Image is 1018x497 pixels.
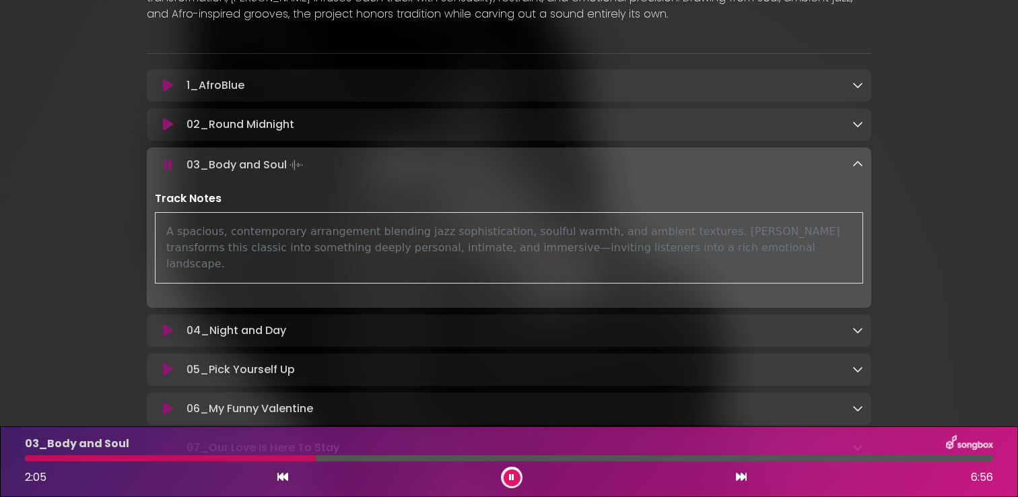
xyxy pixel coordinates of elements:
p: 06_My Funny Valentine [186,401,313,417]
p: 03_Body and Soul [186,156,306,174]
div: A spacious, contemporary arrangement blending jazz sophistication, soulful warmth, and ambient te... [155,212,863,284]
p: Track Notes [155,191,863,207]
p: 02_Round Midnight [186,117,294,133]
p: 1_AfroBlue [186,77,244,94]
p: 04_Night and Day [186,323,286,339]
img: songbox-logo-white.png [946,435,993,453]
p: 03_Body and Soul [25,436,129,452]
img: waveform4.gif [287,156,306,174]
span: 6:56 [971,469,993,486]
p: 05_Pick Yourself Up [186,362,295,378]
span: 2:05 [25,469,46,485]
